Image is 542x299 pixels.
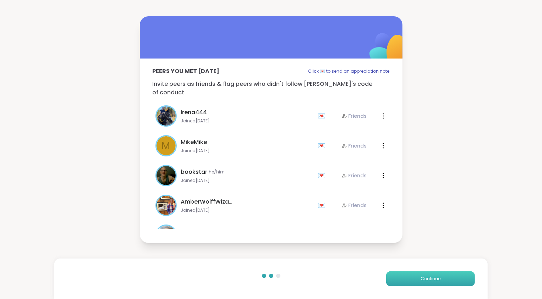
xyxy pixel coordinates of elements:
img: Irena444 [157,106,176,126]
p: Peers you met [DATE] [153,67,220,76]
div: Friends [341,112,367,120]
p: Click 💌 to send an appreciation note [308,67,390,76]
span: Continue [421,276,440,282]
div: 💌 [318,110,329,122]
span: Joined [DATE] [181,207,314,213]
div: 💌 [318,200,329,211]
span: Joined [DATE] [181,148,314,154]
img: ShareWell Logomark [353,15,423,85]
span: bookstar [181,168,208,176]
span: MikeMike [181,138,207,146]
div: Friends [341,202,367,209]
img: bookstar [157,166,176,185]
span: AmberWolffWizard [181,198,234,206]
div: 💌 [318,140,329,151]
span: Joined [DATE] [181,178,314,183]
span: he/him [209,169,225,175]
span: Monica2025 [181,227,217,236]
div: Friends [341,172,367,179]
div: Friends [341,142,367,149]
span: M [162,138,170,153]
img: Monica2025 [157,226,176,245]
span: Irena444 [181,108,207,117]
img: AmberWolffWizard [157,196,176,215]
button: Continue [386,271,475,286]
p: Invite peers as friends & flag peers who didn't follow [PERSON_NAME]'s code of conduct [153,80,390,97]
span: Joined [DATE] [181,118,314,124]
div: 💌 [318,170,329,181]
